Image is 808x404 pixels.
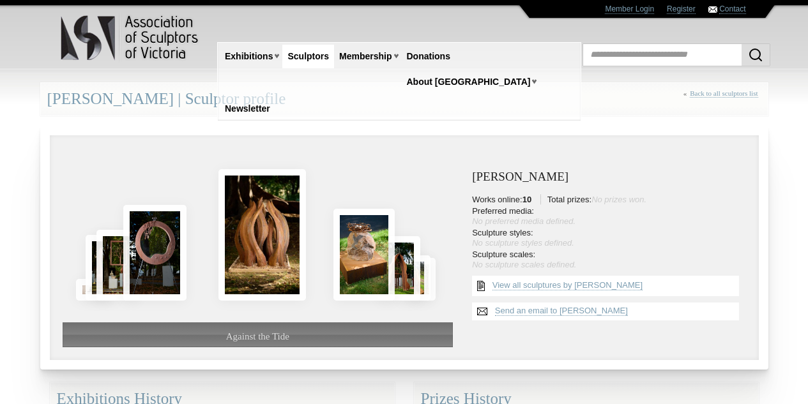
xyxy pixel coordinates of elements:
[472,250,745,270] li: Sculpture scales:
[40,82,768,116] div: [PERSON_NAME] | Sculptor profile
[226,331,289,341] span: Against the Tide
[334,45,397,68] a: Membership
[522,195,531,204] strong: 10
[492,280,643,290] a: View all sculptures by [PERSON_NAME]
[472,195,745,205] li: Works online: Total prizes:
[472,238,745,248] div: No sculpture styles defined.
[60,13,201,63] img: logo.png
[667,4,696,14] a: Register
[591,195,646,204] span: No prizes won.
[748,47,763,63] img: Search
[472,170,745,184] h3: [PERSON_NAME]
[220,97,275,121] a: Newsletter
[472,206,745,227] li: Preferred media:
[690,89,758,98] a: Back to all sculptors list
[220,45,278,68] a: Exhibitions
[378,236,420,301] img: GothGate
[495,306,628,316] a: Send an email to [PERSON_NAME]
[282,45,334,68] a: Sculptors
[402,45,455,68] a: Donations
[719,4,745,14] a: Contact
[472,216,745,227] div: No preferred media defined.
[86,235,117,301] img: Fire Dragon
[472,303,492,320] img: Send an email to Charlie Aquilina
[96,230,139,300] img: Plant form
[218,169,307,301] img: Against the Tide
[76,279,109,301] img: Attitude
[333,209,395,301] img: Nest in the Hills
[472,260,745,270] div: No sculpture scales defined.
[402,70,536,94] a: About [GEOGRAPHIC_DATA]
[708,6,717,13] img: Contact ASV
[605,4,654,14] a: Member Login
[683,89,761,112] div: «
[123,205,187,300] img: Garden Reflections
[472,276,490,296] img: View all {sculptor_name} sculptures list
[472,228,745,248] li: Sculpture styles:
